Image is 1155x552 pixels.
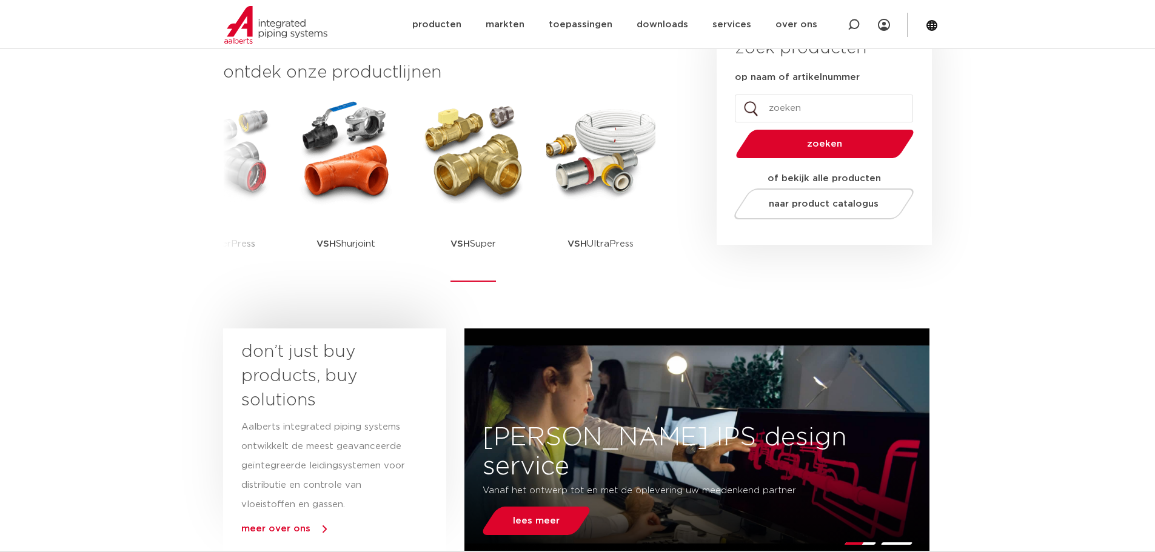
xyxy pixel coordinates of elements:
[464,423,929,481] h3: [PERSON_NAME] IPS design service
[731,128,919,159] button: zoeken
[735,71,860,84] label: op naam of artikelnummer
[450,206,496,282] p: Super
[731,188,917,219] a: naar product catalogus
[450,239,470,248] strong: VSH
[880,542,912,545] li: Page dot 2
[844,542,876,545] li: Page dot 1
[769,199,879,208] span: naar product catalogus
[546,97,655,282] a: VSHUltraPress
[767,139,883,148] span: zoeken
[768,174,881,183] strong: of bekijk alle producten
[419,97,528,282] a: VSHSuper
[567,206,634,282] p: UltraPress
[223,61,675,85] h3: ontdek onze productlijnen
[513,516,560,525] span: lees meer
[316,239,336,248] strong: VSH
[241,417,406,514] p: Aalberts integrated piping systems ontwikkelt de meest geavanceerde geïntegreerde leidingsystemen...
[480,507,594,535] a: lees meer
[316,206,375,282] p: Shurjoint
[292,97,401,282] a: VSHShurjoint
[241,340,406,413] h3: don’t just buy products, buy solutions
[241,524,310,533] a: meer over ons
[735,95,913,122] input: zoeken
[483,481,839,500] p: Vanaf het ontwerp tot en met de oplevering uw meedenkend partner
[567,239,587,248] strong: VSH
